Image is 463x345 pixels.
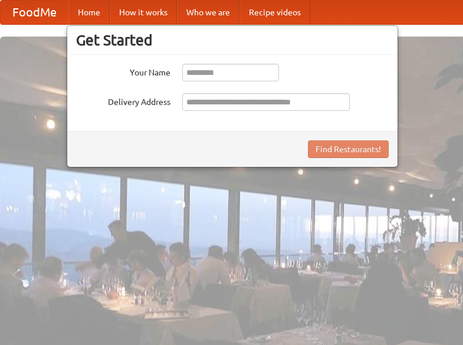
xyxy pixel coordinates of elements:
[177,1,239,24] a: Who we are
[76,31,389,49] h3: Get Started
[110,1,177,24] a: How it works
[76,93,170,108] label: Delivery Address
[1,1,68,24] a: FoodMe
[308,140,389,158] button: Find Restaurants!
[76,64,170,78] label: Your Name
[68,1,110,24] a: Home
[239,1,310,24] a: Recipe videos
